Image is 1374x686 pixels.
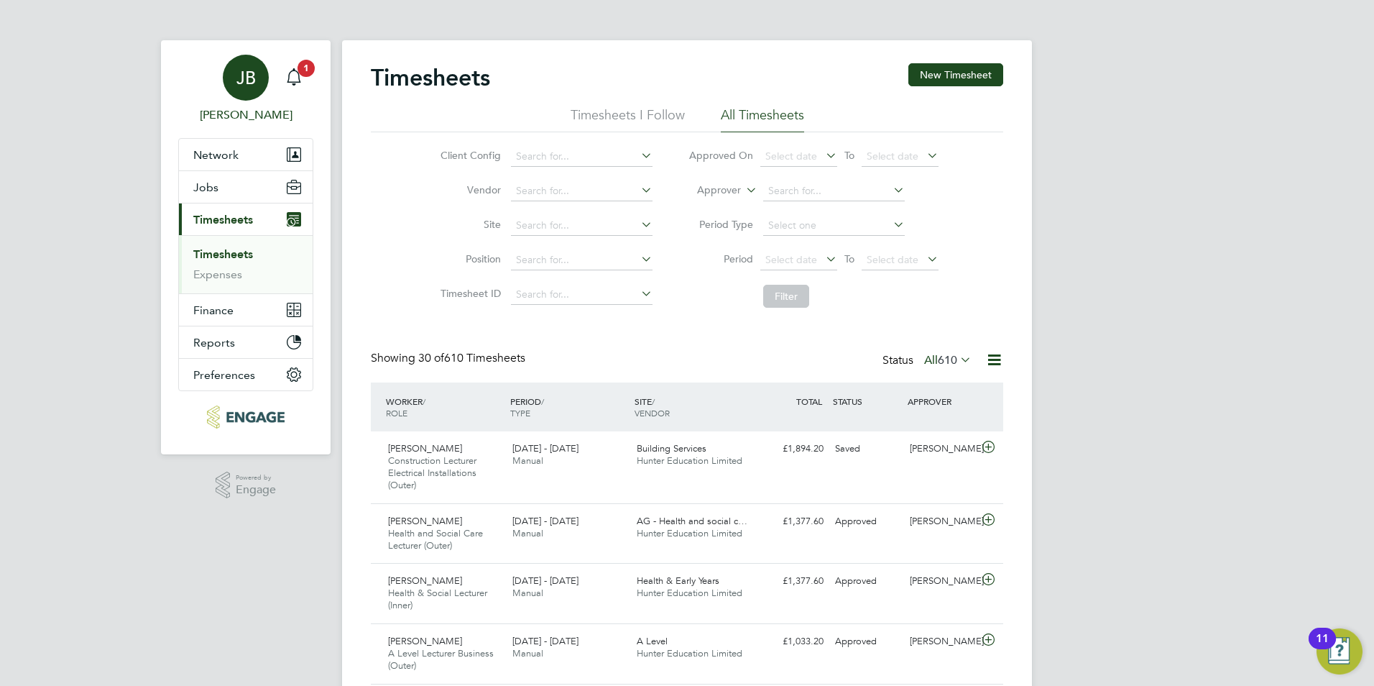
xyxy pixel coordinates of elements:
[904,510,979,534] div: [PERSON_NAME]
[829,570,904,593] div: Approved
[193,267,242,281] a: Expenses
[867,253,918,266] span: Select date
[179,139,313,170] button: Network
[193,180,218,194] span: Jobs
[867,150,918,163] span: Select date
[178,406,313,429] a: Go to home page
[512,515,578,527] span: [DATE] - [DATE]
[388,647,494,672] span: A Level Lecturer Business (Outer)
[829,437,904,461] div: Saved
[829,510,904,534] div: Approved
[179,235,313,293] div: Timesheets
[829,630,904,654] div: Approved
[388,454,476,491] span: Construction Lecturer Electrical Installations (Outer)
[637,647,742,659] span: Hunter Education Limited
[637,635,668,647] span: A Level
[512,575,578,587] span: [DATE] - [DATE]
[511,181,653,201] input: Search for...
[386,407,407,419] span: ROLE
[511,147,653,167] input: Search for...
[637,442,706,454] span: Building Services
[688,252,753,265] label: Period
[924,353,972,367] label: All
[388,442,462,454] span: [PERSON_NAME]
[637,527,742,539] span: Hunter Education Limited
[371,63,490,92] h2: Timesheets
[512,454,543,467] span: Manual
[688,218,753,231] label: Period Type
[193,213,253,227] span: Timesheets
[193,247,253,261] a: Timesheets
[829,388,904,414] div: STATUS
[631,388,755,426] div: SITE
[637,515,747,527] span: AG - Health and social c…
[436,183,501,196] label: Vendor
[904,388,979,414] div: APPROVER
[571,106,685,132] li: Timesheets I Follow
[382,388,507,426] div: WORKER
[388,527,483,552] span: Health and Social Care Lecturer (Outer)
[371,351,528,366] div: Showing
[388,515,462,527] span: [PERSON_NAME]
[178,55,313,124] a: JB[PERSON_NAME]
[236,472,276,484] span: Powered by
[512,527,543,539] span: Manual
[755,510,829,534] div: £1,377.60
[388,575,462,587] span: [PERSON_NAME]
[298,60,315,77] span: 1
[236,484,276,496] span: Engage
[840,250,859,268] span: To
[763,285,809,308] button: Filter
[510,407,530,419] span: TYPE
[882,351,974,371] div: Status
[635,407,670,419] span: VENDOR
[436,252,501,265] label: Position
[796,395,822,407] span: TOTAL
[765,150,817,163] span: Select date
[904,570,979,593] div: [PERSON_NAME]
[512,647,543,659] span: Manual
[418,351,525,365] span: 610 Timesheets
[755,437,829,461] div: £1,894.20
[688,149,753,162] label: Approved On
[179,203,313,235] button: Timesheets
[161,40,331,454] nav: Main navigation
[193,303,234,317] span: Finance
[236,68,256,87] span: JB
[765,253,817,266] span: Select date
[436,287,501,300] label: Timesheet ID
[193,368,255,382] span: Preferences
[755,630,829,654] div: £1,033.20
[652,395,655,407] span: /
[193,336,235,349] span: Reports
[512,442,578,454] span: [DATE] - [DATE]
[179,326,313,358] button: Reports
[904,437,979,461] div: [PERSON_NAME]
[840,146,859,165] span: To
[216,472,277,499] a: Powered byEngage
[755,570,829,593] div: £1,377.60
[436,149,501,162] label: Client Config
[763,216,905,236] input: Select one
[637,587,742,599] span: Hunter Education Limited
[511,216,653,236] input: Search for...
[938,353,957,367] span: 610
[179,294,313,326] button: Finance
[541,395,544,407] span: /
[388,635,462,647] span: [PERSON_NAME]
[512,587,543,599] span: Manual
[721,106,804,132] li: All Timesheets
[763,181,905,201] input: Search for...
[178,106,313,124] span: Jack Baron
[507,388,631,426] div: PERIOD
[1316,639,1329,657] div: 11
[908,63,1003,86] button: New Timesheet
[179,359,313,390] button: Preferences
[637,575,719,587] span: Health & Early Years
[904,630,979,654] div: [PERSON_NAME]
[418,351,444,365] span: 30 of
[423,395,425,407] span: /
[388,587,487,611] span: Health & Social Lecturer (Inner)
[512,635,578,647] span: [DATE] - [DATE]
[436,218,501,231] label: Site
